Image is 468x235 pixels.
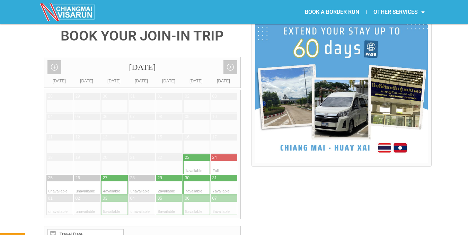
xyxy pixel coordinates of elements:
[185,175,189,181] div: 30
[158,175,162,181] div: 29
[212,114,217,120] div: 10
[212,175,217,181] div: 31
[130,196,135,201] div: 04
[185,134,189,140] div: 16
[76,134,80,140] div: 12
[185,155,189,161] div: 23
[103,134,107,140] div: 13
[185,196,189,201] div: 06
[76,196,80,201] div: 02
[76,93,80,99] div: 29
[46,78,73,84] div: [DATE]
[73,78,100,84] div: [DATE]
[128,78,155,84] div: [DATE]
[367,4,432,20] a: OTHER SERVICES
[130,93,135,99] div: 31
[158,196,162,201] div: 05
[212,134,217,140] div: 17
[183,78,210,84] div: [DATE]
[130,155,135,161] div: 21
[103,93,107,99] div: 30
[76,114,80,120] div: 05
[298,4,366,20] a: BOOK A BORDER RUN
[48,175,53,181] div: 25
[130,114,135,120] div: 07
[103,196,107,201] div: 03
[48,114,53,120] div: 04
[103,114,107,120] div: 06
[103,155,107,161] div: 20
[48,155,53,161] div: 18
[48,93,53,99] div: 28
[48,196,53,201] div: 01
[44,29,241,43] h4: BOOK YOUR JOIN-IN TRIP
[212,155,217,161] div: 24
[44,57,241,78] div: [DATE]
[76,155,80,161] div: 19
[210,78,237,84] div: [DATE]
[234,4,432,20] nav: Menu
[100,78,128,84] div: [DATE]
[185,114,189,120] div: 09
[212,196,217,201] div: 07
[158,114,162,120] div: 08
[158,93,162,99] div: 01
[130,134,135,140] div: 14
[48,134,53,140] div: 11
[158,134,162,140] div: 15
[76,175,80,181] div: 26
[155,78,183,84] div: [DATE]
[158,155,162,161] div: 22
[212,93,217,99] div: 03
[103,175,107,181] div: 27
[185,93,189,99] div: 02
[130,175,135,181] div: 28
